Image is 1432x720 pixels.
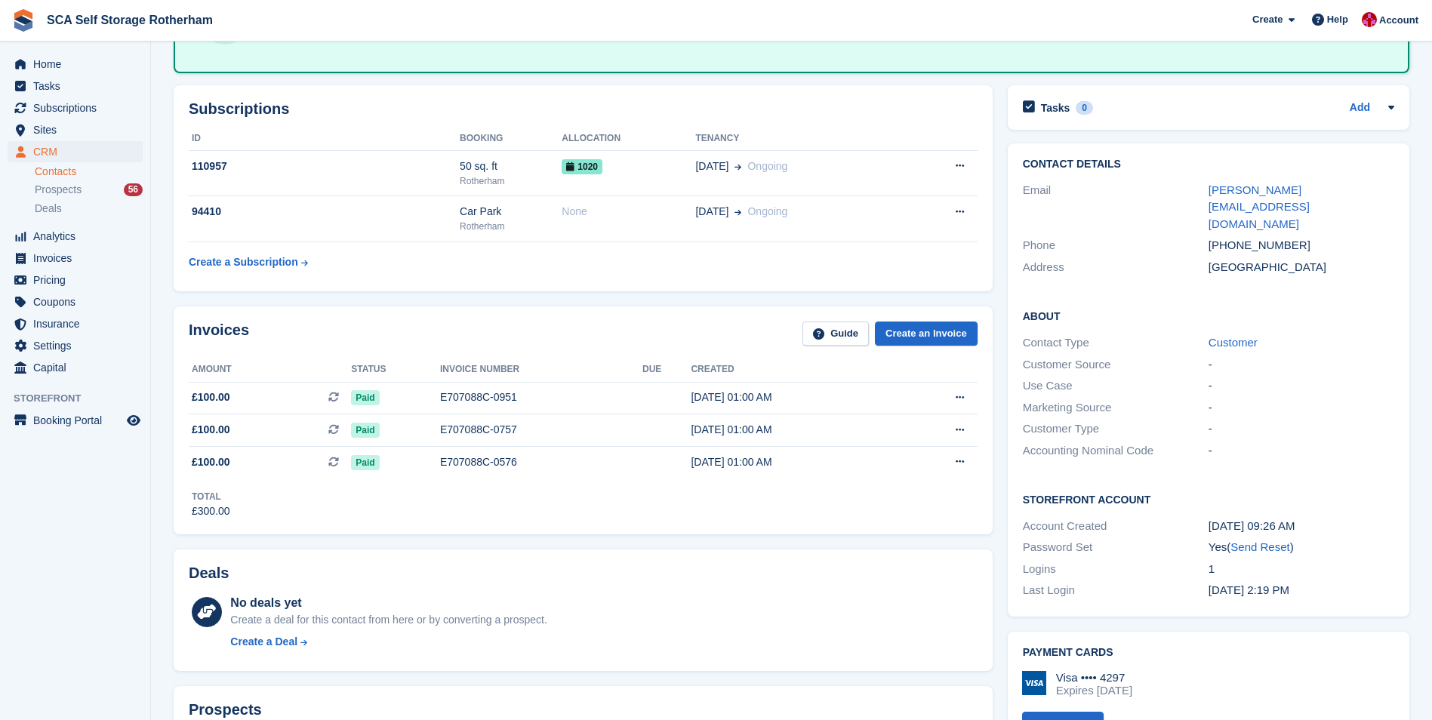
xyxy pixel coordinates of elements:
[33,54,124,75] span: Home
[33,226,124,247] span: Analytics
[1209,561,1394,578] div: 1
[440,358,642,382] th: Invoice number
[460,127,562,151] th: Booking
[695,127,905,151] th: Tenancy
[8,54,143,75] a: menu
[642,358,691,382] th: Due
[351,423,379,438] span: Paid
[1209,237,1394,254] div: [PHONE_NUMBER]
[562,159,602,174] span: 1020
[691,389,897,405] div: [DATE] 01:00 AM
[691,454,897,470] div: [DATE] 01:00 AM
[1056,684,1132,697] div: Expires [DATE]
[440,422,642,438] div: E707088C-0757
[440,454,642,470] div: E707088C-0576
[189,322,249,346] h2: Invoices
[124,183,143,196] div: 56
[33,75,124,97] span: Tasks
[747,205,787,217] span: Ongoing
[1056,671,1132,685] div: Visa •••• 4297
[230,634,297,650] div: Create a Deal
[351,455,379,470] span: Paid
[8,119,143,140] a: menu
[189,248,308,276] a: Create a Subscription
[189,358,351,382] th: Amount
[189,158,460,174] div: 110957
[33,119,124,140] span: Sites
[8,291,143,312] a: menu
[1023,259,1209,276] div: Address
[1209,442,1394,460] div: -
[33,357,124,378] span: Capital
[351,358,440,382] th: Status
[8,75,143,97] a: menu
[1023,582,1209,599] div: Last Login
[8,248,143,269] a: menu
[192,389,230,405] span: £100.00
[8,141,143,162] a: menu
[1209,336,1258,349] a: Customer
[192,503,230,519] div: £300.00
[460,204,562,220] div: Car Park
[189,127,460,151] th: ID
[1023,377,1209,395] div: Use Case
[460,158,562,174] div: 50 sq. ft
[192,490,230,503] div: Total
[35,183,82,197] span: Prospects
[1023,182,1209,233] div: Email
[8,97,143,118] a: menu
[189,701,262,718] h2: Prospects
[35,182,143,198] a: Prospects 56
[8,226,143,247] a: menu
[1023,399,1209,417] div: Marketing Source
[189,254,298,270] div: Create a Subscription
[1076,101,1093,115] div: 0
[747,160,787,172] span: Ongoing
[33,313,124,334] span: Insurance
[1209,518,1394,535] div: [DATE] 09:26 AM
[1252,12,1283,27] span: Create
[1023,158,1394,171] h2: Contact Details
[1023,491,1394,506] h2: Storefront Account
[33,141,124,162] span: CRM
[125,411,143,429] a: Preview store
[1209,377,1394,395] div: -
[8,410,143,431] a: menu
[1023,539,1209,556] div: Password Set
[440,389,642,405] div: E707088C-0951
[562,204,695,220] div: None
[8,269,143,291] a: menu
[33,97,124,118] span: Subscriptions
[1023,647,1394,659] h2: Payment cards
[192,454,230,470] span: £100.00
[189,565,229,582] h2: Deals
[8,313,143,334] a: menu
[1350,100,1370,117] a: Add
[802,322,869,346] a: Guide
[33,335,124,356] span: Settings
[351,390,379,405] span: Paid
[189,204,460,220] div: 94410
[8,335,143,356] a: menu
[695,204,728,220] span: [DATE]
[1023,420,1209,438] div: Customer Type
[35,201,143,217] a: Deals
[33,248,124,269] span: Invoices
[1209,539,1394,556] div: Yes
[691,422,897,438] div: [DATE] 01:00 AM
[8,357,143,378] a: menu
[230,594,547,612] div: No deals yet
[691,358,897,382] th: Created
[192,422,230,438] span: £100.00
[41,8,219,32] a: SCA Self Storage Rotherham
[1209,420,1394,438] div: -
[1362,12,1377,27] img: Thomas Webb
[1209,399,1394,417] div: -
[189,100,978,118] h2: Subscriptions
[1209,259,1394,276] div: [GEOGRAPHIC_DATA]
[1041,101,1070,115] h2: Tasks
[1209,183,1310,230] a: [PERSON_NAME][EMAIL_ADDRESS][DOMAIN_NAME]
[875,322,978,346] a: Create an Invoice
[1209,356,1394,374] div: -
[460,220,562,233] div: Rotherham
